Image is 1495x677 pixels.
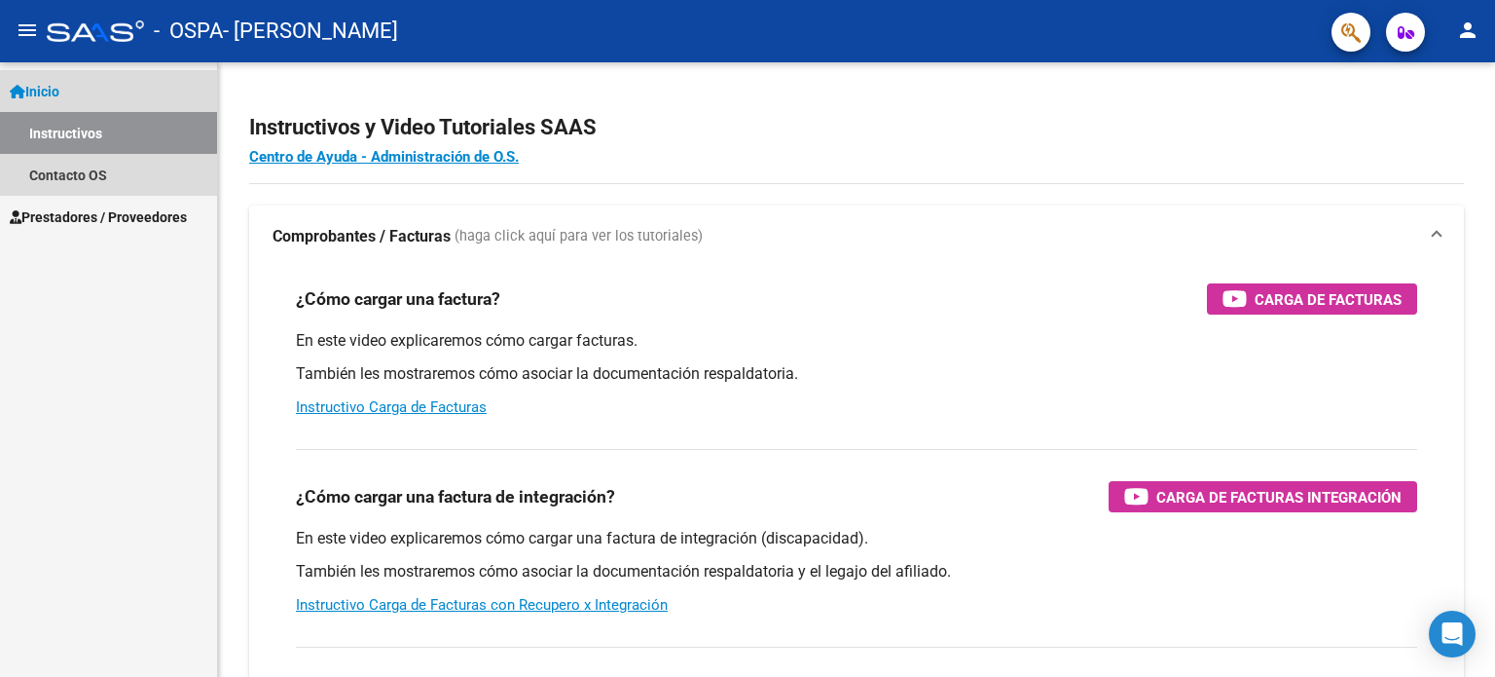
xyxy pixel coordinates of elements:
p: También les mostraremos cómo asociar la documentación respaldatoria. [296,363,1417,385]
span: Carga de Facturas Integración [1156,485,1402,509]
a: Instructivo Carga de Facturas [296,398,487,416]
p: En este video explicaremos cómo cargar facturas. [296,330,1417,352]
span: - OSPA [154,10,223,53]
div: Open Intercom Messenger [1429,611,1476,658]
h3: ¿Cómo cargar una factura de integración? [296,483,615,510]
span: Inicio [10,81,59,102]
mat-icon: person [1456,19,1479,42]
a: Centro de Ayuda - Administración de O.S. [249,148,519,166]
h2: Instructivos y Video Tutoriales SAAS [249,109,1464,146]
a: Instructivo Carga de Facturas con Recupero x Integración [296,596,668,614]
mat-icon: menu [16,19,39,42]
p: También les mostraremos cómo asociar la documentación respaldatoria y el legajo del afiliado. [296,561,1417,583]
span: Carga de Facturas [1255,287,1402,312]
span: (haga click aquí para ver los tutoriales) [455,226,703,247]
h3: ¿Cómo cargar una factura? [296,285,500,313]
button: Carga de Facturas Integración [1109,481,1417,512]
span: - [PERSON_NAME] [223,10,398,53]
button: Carga de Facturas [1207,283,1417,315]
span: Prestadores / Proveedores [10,207,187,228]
p: En este video explicaremos cómo cargar una factura de integración (discapacidad). [296,528,1417,549]
mat-expansion-panel-header: Comprobantes / Facturas (haga click aquí para ver los tutoriales) [249,206,1464,268]
strong: Comprobantes / Facturas [273,226,451,247]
